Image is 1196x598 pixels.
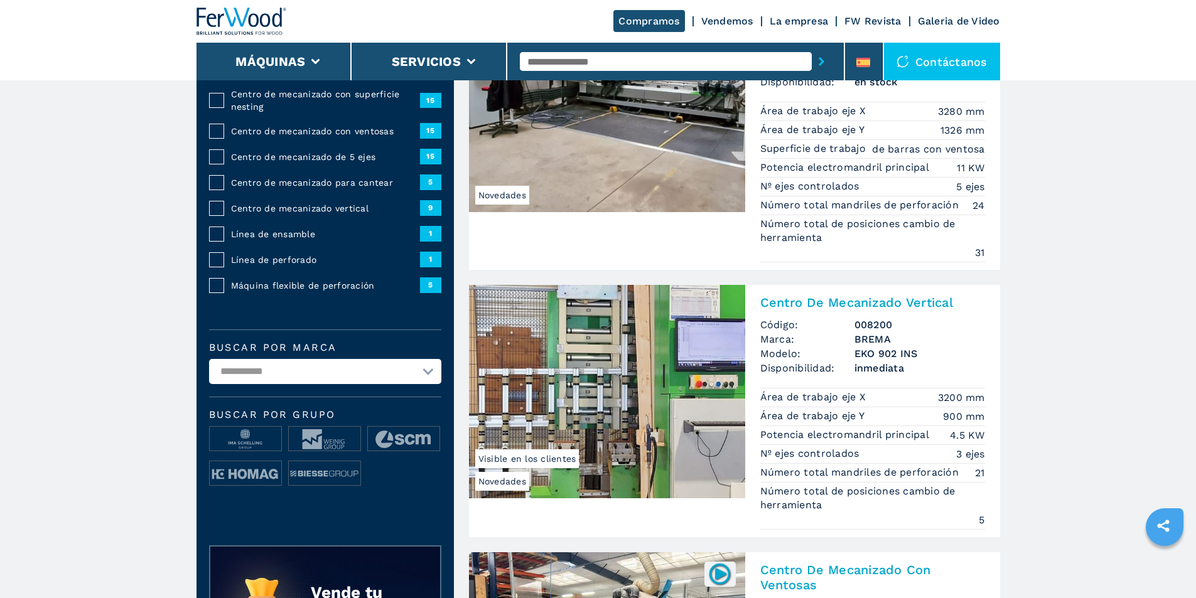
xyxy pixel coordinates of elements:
em: 3200 mm [938,390,985,405]
a: Compramos [613,10,684,32]
em: 5 ejes [956,179,985,194]
em: 5 [979,513,984,527]
img: image [289,427,360,452]
img: image [368,427,439,452]
a: Vendemos [701,15,753,27]
p: Nº ejes controlados [760,179,863,193]
p: Área de trabajo eje Y [760,123,868,137]
em: 1326 mm [940,123,985,137]
iframe: Chat [1143,542,1187,589]
a: FW Revista [844,15,902,27]
span: Visible en los clientes [475,449,579,468]
span: 1 [420,226,441,241]
span: Línea de perforado [231,254,420,266]
p: Número total de posiciones cambio de herramienta [760,217,985,245]
span: Modelo: [760,346,854,361]
span: Disponibilidad: [760,75,854,89]
em: 4.5 KW [950,428,985,442]
button: submit-button [812,47,831,76]
span: Centro de mecanizado para cantear [231,176,420,189]
span: 15 [420,149,441,164]
span: Centro de mecanizado de 5 ejes [231,151,420,163]
span: Máquina flexible de perforación [231,279,420,292]
button: Servicios [392,54,461,69]
a: La empresa [770,15,829,27]
em: 21 [975,466,985,480]
button: Máquinas [235,54,305,69]
img: Centro De Mecanizado Vertical BREMA EKO 902 INS [469,285,745,498]
em: de barras con ventosa [872,142,984,156]
p: Área de trabajo eje X [760,390,870,404]
p: Área de trabajo eje X [760,104,870,118]
p: Número total de posiciones cambio de herramienta [760,484,985,513]
img: image [210,427,281,452]
span: 9 [420,200,441,215]
span: 5 [420,174,441,190]
label: Buscar por marca [209,343,441,353]
span: Buscar por grupo [209,410,441,420]
em: 3 ejes [956,447,985,461]
a: sharethis [1148,510,1179,542]
p: Número total mandriles de perforación [760,198,962,212]
img: 007813 [708,562,732,586]
a: Centro De Mecanizado Vertical BREMA EKO 902 INSNovedadesVisible en los clientesCentro De Mecaniza... [469,285,1000,537]
em: 900 mm [943,409,985,424]
img: Contáctanos [897,55,909,68]
span: 5 [420,277,441,292]
p: Potencia electromandril principal [760,428,933,442]
span: Centro de mecanizado vertical [231,202,420,215]
img: image [210,461,281,486]
h2: Centro De Mecanizado Vertical [760,295,985,310]
h3: 008200 [854,318,985,332]
span: 1 [420,252,441,267]
h3: BREMA [854,332,985,346]
p: Área de trabajo eje Y [760,409,868,423]
em: 11 KW [957,161,984,175]
span: Marca: [760,332,854,346]
em: 24 [972,198,985,213]
p: Potencia electromandril principal [760,161,933,174]
span: 15 [420,123,441,138]
span: Novedades [475,472,529,491]
p: Superficie de trabajo [760,142,870,156]
span: Código: [760,318,854,332]
em: 31 [975,245,985,260]
a: Galeria de Video [918,15,1000,27]
img: Ferwood [197,8,287,35]
span: en stock [854,75,985,89]
span: Novedades [475,186,529,205]
span: Disponibilidad: [760,361,854,375]
span: Centro de mecanizado con ventosas [231,125,420,137]
h2: Centro De Mecanizado Con Ventosas [760,562,985,592]
div: Contáctanos [884,43,1000,80]
em: 3280 mm [938,104,985,119]
span: Línea de ensamble [231,228,420,240]
h3: EKO 902 INS [854,346,985,361]
span: Centro de mecanizado con superficie nesting [231,88,420,113]
span: inmediata [854,361,985,375]
img: image [289,461,360,486]
p: Número total mandriles de perforación [760,466,962,479]
span: 15 [420,93,441,108]
p: Nº ejes controlados [760,447,863,461]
